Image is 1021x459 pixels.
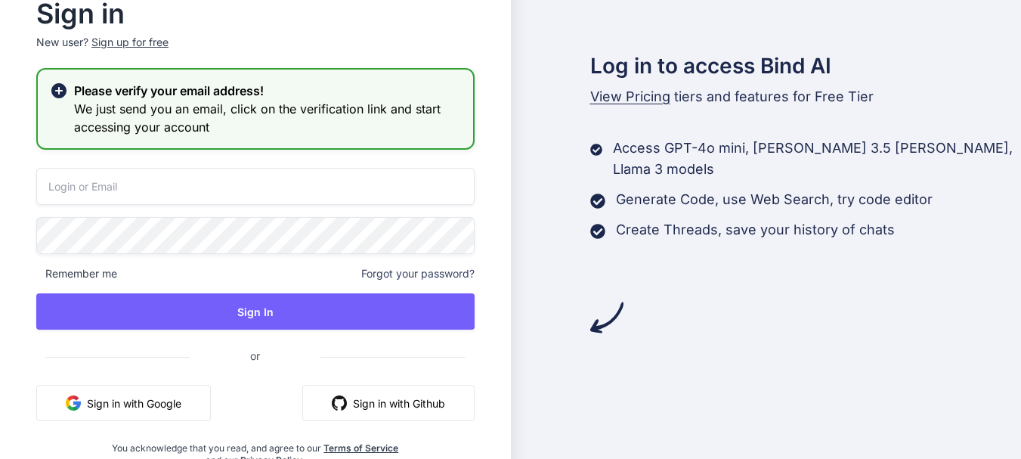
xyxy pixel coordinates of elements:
span: Remember me [36,266,117,281]
p: Generate Code, use Web Search, try code editor [616,189,933,210]
button: Sign in with Google [36,385,211,421]
span: View Pricing [590,88,670,104]
h2: Sign in [36,2,475,26]
h2: Please verify your email address! [74,82,461,100]
input: Login or Email [36,168,475,205]
div: Sign up for free [91,35,169,50]
p: Access GPT-4o mini, [PERSON_NAME] 3.5 [PERSON_NAME], Llama 3 models [613,138,1021,180]
p: New user? [36,35,475,68]
span: or [190,337,320,374]
img: arrow [590,301,623,334]
h3: We just send you an email, click on the verification link and start accessing your account [74,100,461,136]
p: Create Threads, save your history of chats [616,219,895,240]
span: Forgot your password? [361,266,475,281]
img: github [332,395,347,411]
button: Sign in with Github [302,385,475,421]
img: google [66,395,81,411]
a: Terms of Service [323,442,398,454]
button: Sign In [36,293,475,330]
